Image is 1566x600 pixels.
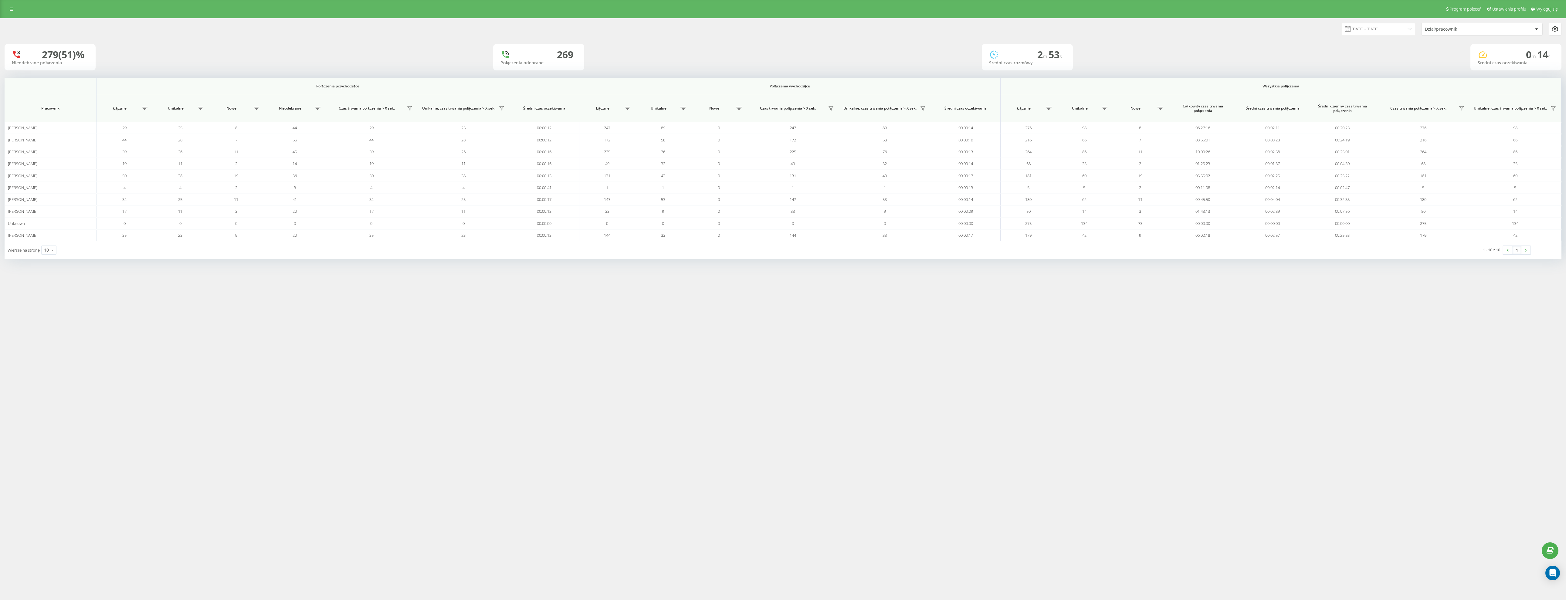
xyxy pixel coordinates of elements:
[1238,182,1307,194] td: 00:02:14
[931,134,1001,146] td: 00:00:10
[1307,170,1377,181] td: 00:25:22
[1138,221,1142,226] span: 73
[235,161,237,166] span: 2
[1082,232,1086,238] span: 42
[1513,125,1517,131] span: 98
[1548,53,1551,60] span: s
[661,161,665,166] span: 32
[122,125,127,131] span: 29
[1478,60,1554,66] div: Średni czas oczekiwania
[235,125,237,131] span: 8
[510,170,579,181] td: 00:00:13
[328,106,405,111] span: Czas trwania połączenia > X sek.
[1244,106,1301,111] span: Średni czas trwania połączenia
[1238,170,1307,181] td: 00:02:25
[8,221,25,226] span: Unknown
[1031,84,1530,89] span: Wszystkie połączenia
[1049,48,1062,61] span: 53
[1513,197,1517,202] span: 62
[1168,229,1238,241] td: 06:02:18
[1025,149,1032,154] span: 264
[8,232,37,238] span: [PERSON_NAME]
[369,173,374,178] span: 50
[606,221,608,226] span: 0
[1380,106,1457,111] span: Czas trwania połączenia > X sek.
[604,197,610,202] span: 147
[178,197,182,202] span: 25
[1168,194,1238,205] td: 09:45:50
[661,173,665,178] span: 43
[790,149,796,154] span: 225
[8,137,37,143] span: [PERSON_NAME]
[1138,173,1142,178] span: 19
[461,149,466,154] span: 26
[369,137,374,143] span: 44
[294,221,296,226] span: 0
[883,173,887,178] span: 43
[718,197,720,202] span: 0
[155,106,196,111] span: Unikalne
[1449,7,1482,12] span: Program poleceń
[606,185,608,190] span: 1
[178,125,182,131] span: 25
[1082,173,1086,178] span: 60
[1421,161,1425,166] span: 68
[235,185,237,190] span: 2
[931,122,1001,134] td: 00:00:14
[1514,185,1516,190] span: 5
[461,125,466,131] span: 25
[122,149,127,154] span: 39
[8,185,37,190] span: [PERSON_NAME]
[1025,173,1032,178] span: 181
[1168,134,1238,146] td: 08:55:01
[267,106,313,111] span: Nieodebrane
[179,221,181,226] span: 0
[211,106,252,111] span: Nowe
[100,106,140,111] span: Łącznie
[1513,149,1517,154] span: 86
[510,134,579,146] td: 00:00:12
[235,137,237,143] span: 7
[1059,106,1100,111] span: Unikalne
[461,137,466,143] span: 28
[1512,246,1521,254] a: 1
[931,194,1001,205] td: 00:00:14
[931,182,1001,194] td: 00:00:13
[510,229,579,241] td: 00:00:13
[989,60,1066,66] div: Średni czas rozmówy
[421,106,497,111] span: Unikalne, czas trwania połączenia > X sek.
[1082,125,1086,131] span: 98
[1139,125,1141,131] span: 8
[8,247,40,253] span: Wiersze na stronę
[603,84,976,89] span: Połączenia wychodzące
[1307,146,1377,158] td: 00:25:01
[1420,173,1426,178] span: 181
[1138,149,1142,154] span: 11
[461,197,466,202] span: 25
[1025,221,1032,226] span: 275
[931,146,1001,158] td: 00:00:13
[1420,197,1426,202] span: 180
[931,218,1001,229] td: 00:00:00
[1025,232,1032,238] span: 179
[1026,208,1031,214] span: 50
[1082,149,1086,154] span: 86
[1139,232,1141,238] span: 9
[884,221,886,226] span: 0
[122,208,127,214] span: 17
[1307,194,1377,205] td: 00:32:33
[790,197,796,202] span: 147
[1420,137,1426,143] span: 216
[178,173,182,178] span: 38
[1025,197,1032,202] span: 180
[1025,137,1032,143] span: 216
[44,247,49,253] div: 10
[235,232,237,238] span: 9
[1420,149,1426,154] span: 264
[1314,104,1371,113] span: Średni dzienny czas trwania połączenia
[463,185,465,190] span: 4
[234,173,238,178] span: 19
[293,208,297,214] span: 20
[582,106,623,111] span: Łącznie
[1139,185,1141,190] span: 2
